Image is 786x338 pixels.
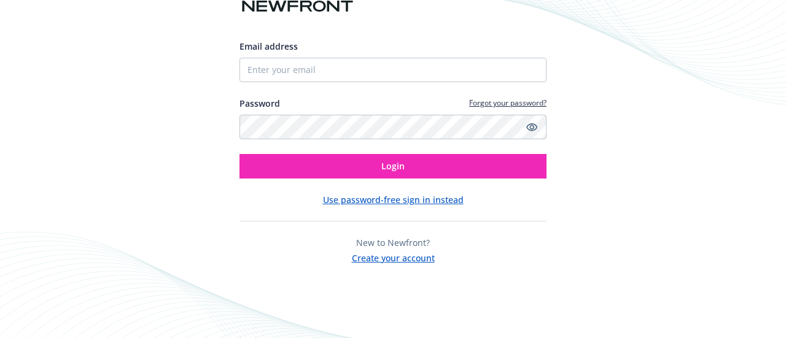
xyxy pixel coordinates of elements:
span: New to Newfront? [356,237,430,248]
button: Use password-free sign in instead [323,193,464,206]
span: Email address [239,40,298,52]
input: Enter your email [239,58,547,82]
button: Create your account [352,249,435,264]
a: Forgot your password? [469,98,547,108]
button: Login [239,154,547,179]
a: Show password [524,120,539,134]
label: Password [239,97,280,110]
span: Login [381,160,405,172]
input: Enter your password [239,115,547,139]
